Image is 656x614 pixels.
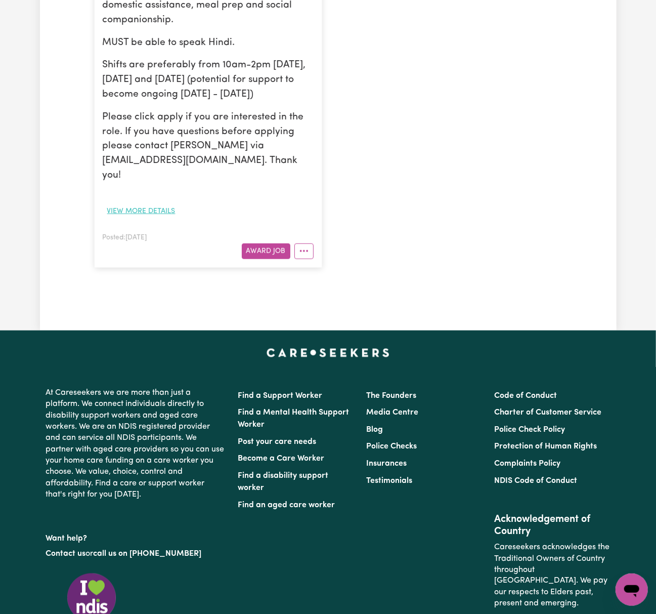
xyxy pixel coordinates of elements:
button: View more details [103,203,180,219]
span: Posted: [DATE] [103,234,147,241]
a: The Founders [366,392,416,400]
a: Protection of Human Rights [494,442,597,451]
p: or [46,544,226,563]
a: Police Checks [366,442,417,451]
a: Contact us [46,550,86,558]
a: Complaints Policy [494,460,560,468]
a: Charter of Customer Service [494,408,601,417]
p: Shifts are preferably from 10am-2pm [DATE], [DATE] and [DATE] (potential for support to become on... [103,58,314,102]
a: Post your care needs [238,438,317,446]
a: call us on [PHONE_NUMBER] [94,550,202,558]
iframe: Button to launch messaging window [616,574,648,606]
h2: Acknowledgement of Country [494,513,610,538]
a: Become a Care Worker [238,455,325,463]
p: Careseekers acknowledges the Traditional Owners of Country throughout [GEOGRAPHIC_DATA]. We pay o... [494,538,610,613]
a: Testimonials [366,477,412,485]
a: Careseekers home page [267,349,389,357]
a: Find a Support Worker [238,392,323,400]
p: At Careseekers we are more than just a platform. We connect individuals directly to disability su... [46,383,226,505]
a: NDIS Code of Conduct [494,477,577,485]
a: Media Centre [366,408,418,417]
a: Insurances [366,460,407,468]
p: MUST be able to speak Hindi. [103,36,314,51]
p: Want help? [46,529,226,544]
a: Police Check Policy [494,426,565,434]
a: Find a Mental Health Support Worker [238,408,349,429]
button: Award Job [242,243,290,259]
a: Code of Conduct [494,392,557,400]
a: Find a disability support worker [238,472,329,492]
p: Please click apply if you are interested in the role. If you have questions before applying pleas... [103,110,314,183]
button: More options [294,243,314,259]
a: Blog [366,426,383,434]
a: Find an aged care worker [238,501,335,509]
